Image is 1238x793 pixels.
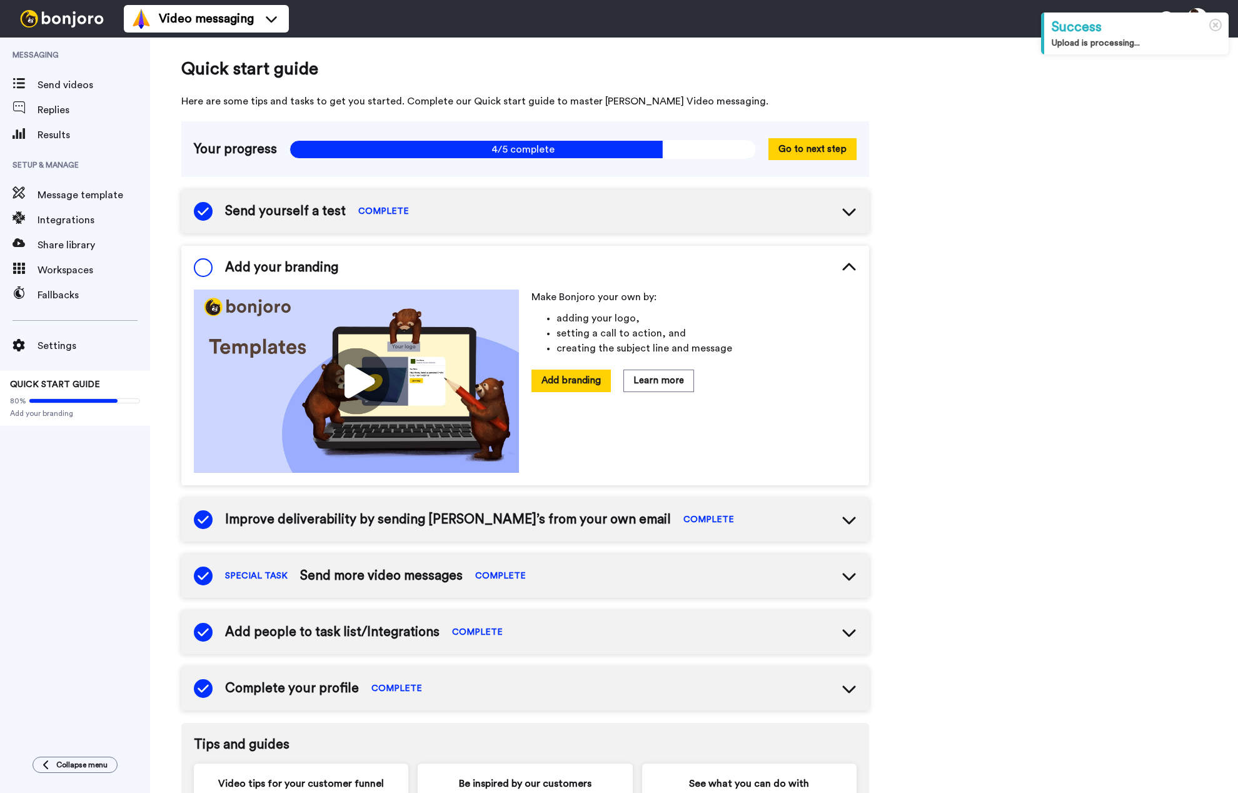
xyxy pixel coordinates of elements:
span: Add your branding [10,408,140,418]
li: setting a call to action, and [556,326,857,341]
span: Send more video messages [300,567,463,585]
button: Collapse menu [33,757,118,773]
span: Here are some tips and tasks to get you started. Complete our Quick start guide to master [PERSON... [181,94,869,109]
span: Workspaces [38,263,150,278]
img: vm-color.svg [131,9,151,29]
span: COMPLETE [452,626,503,639]
span: Share library [38,238,150,253]
li: creating the subject line and message [556,341,857,356]
img: cf57bf495e0a773dba654a4906436a82.jpg [194,290,519,473]
span: Improve deliverability by sending [PERSON_NAME]’s from your own email [225,510,671,529]
img: bj-logo-header-white.svg [15,10,109,28]
span: Complete your profile [225,679,359,698]
span: Send yourself a test [225,202,346,221]
button: Add branding [531,370,611,391]
span: Add people to task list/Integrations [225,623,440,642]
div: Upload is processing... [1052,37,1221,49]
span: Add your branding [225,258,338,277]
span: Video messaging [159,10,254,28]
span: Integrations [38,213,150,228]
div: Success [1052,18,1221,37]
button: Learn more [623,370,694,391]
span: COMPLETE [683,513,734,526]
span: Tips and guides [194,735,857,754]
span: Fallbacks [38,288,150,303]
span: 80% [10,396,26,406]
span: Video tips for your customer funnel [218,776,384,791]
p: Make Bonjoro your own by: [531,290,857,305]
span: Quick start guide [181,56,869,81]
span: Replies [38,103,150,118]
span: COMPLETE [358,205,409,218]
span: Collapse menu [56,760,108,770]
span: Be inspired by our customers [459,776,591,791]
span: Results [38,128,150,143]
button: Go to next step [768,138,857,160]
span: Settings [38,338,150,353]
span: Your progress [194,140,277,159]
li: adding your logo, [556,311,857,326]
span: COMPLETE [371,682,422,695]
span: QUICK START GUIDE [10,380,100,389]
span: Send videos [38,78,150,93]
span: Message template [38,188,150,203]
span: 4/5 complete [289,140,756,159]
span: COMPLETE [475,570,526,582]
span: SPECIAL TASK [225,570,288,582]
